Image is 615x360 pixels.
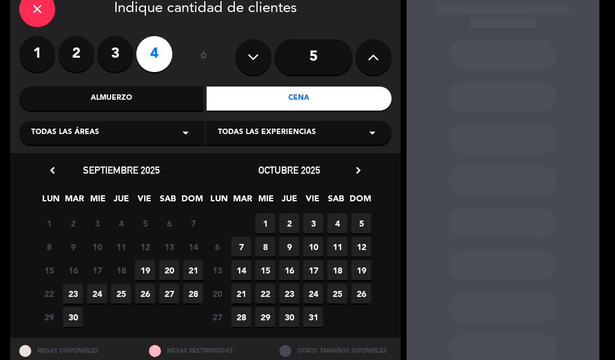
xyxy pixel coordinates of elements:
span: 8 [255,237,275,257]
span: 4 [111,213,131,233]
span: VIE [303,192,323,212]
span: 25 [327,284,347,304]
span: 27 [207,307,227,327]
span: SAB [326,192,346,212]
span: 17 [303,260,323,280]
div: Cena [207,87,392,111]
span: 2 [279,213,299,233]
span: 16 [279,260,299,280]
span: MAR [64,192,84,212]
span: octubre 2025 [258,164,320,176]
span: 23 [63,284,83,304]
span: 24 [303,284,323,304]
span: 12 [351,237,371,257]
span: 18 [327,260,347,280]
span: DOM [181,192,201,212]
label: 3 [97,36,133,72]
span: 25 [111,284,131,304]
div: ó [184,36,223,78]
i: chevron_left [46,164,59,177]
span: 14 [183,237,203,257]
span: 22 [255,284,275,304]
i: close [30,2,44,16]
span: 27 [159,284,179,304]
i: arrow_drop_down [365,126,380,140]
span: 2 [63,213,83,233]
span: JUE [279,192,299,212]
span: 9 [279,237,299,257]
span: LUN [209,192,229,212]
span: 28 [183,284,203,304]
span: 6 [207,237,227,257]
span: 31 [303,307,323,327]
span: 15 [255,260,275,280]
span: MIE [88,192,108,212]
span: 11 [111,237,131,257]
span: 18 [111,260,131,280]
span: 1 [39,213,59,233]
span: 19 [135,260,155,280]
span: 21 [183,260,203,280]
span: 20 [159,260,179,280]
span: 13 [159,237,179,257]
span: 5 [135,213,155,233]
span: VIE [135,192,154,212]
span: DOM [350,192,369,212]
span: SAB [158,192,178,212]
span: 20 [207,284,227,304]
span: 7 [183,213,203,233]
span: 3 [87,213,107,233]
span: 28 [231,307,251,327]
span: 5 [351,213,371,233]
span: 9 [63,237,83,257]
span: 29 [39,307,59,327]
span: 19 [351,260,371,280]
i: chevron_right [352,164,365,177]
span: 12 [135,237,155,257]
span: 1 [255,213,275,233]
span: 24 [87,284,107,304]
span: 14 [231,260,251,280]
span: 30 [63,307,83,327]
span: septiembre 2025 [83,164,160,176]
i: arrow_drop_down [178,126,193,140]
span: LUN [41,192,61,212]
span: 4 [327,213,347,233]
span: JUE [111,192,131,212]
span: 10 [303,237,323,257]
span: 23 [279,284,299,304]
label: 2 [58,36,94,72]
span: Todas las experiencias [218,127,316,139]
span: 11 [327,237,347,257]
span: 6 [159,213,179,233]
span: 26 [135,284,155,304]
span: 22 [39,284,59,304]
span: 13 [207,260,227,280]
span: 8 [39,237,59,257]
div: Almuerzo [19,87,204,111]
span: 26 [351,284,371,304]
span: 7 [231,237,251,257]
span: Todas las áreas [31,127,99,139]
span: 30 [279,307,299,327]
span: 16 [63,260,83,280]
span: 15 [39,260,59,280]
label: 1 [19,36,55,72]
span: 17 [87,260,107,280]
span: 3 [303,213,323,233]
span: MAR [232,192,252,212]
span: 21 [231,284,251,304]
span: 29 [255,307,275,327]
span: 10 [87,237,107,257]
span: MIE [256,192,276,212]
label: 4 [136,36,172,72]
